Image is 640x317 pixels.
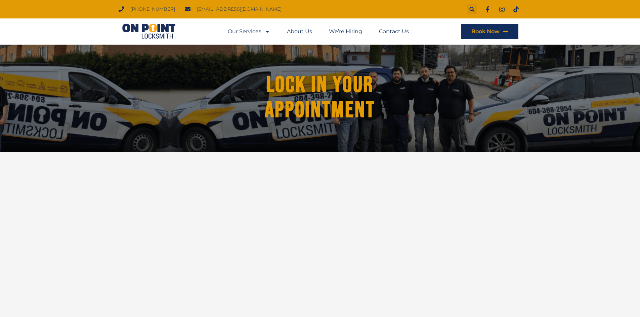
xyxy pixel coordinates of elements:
span: [EMAIL_ADDRESS][DOMAIN_NAME] [195,5,282,14]
a: Book Now [461,24,518,39]
a: Our Services [228,24,270,39]
a: Contact Us [379,24,409,39]
div: Search [467,4,477,14]
a: About Us [287,24,312,39]
h1: Lock in Your Appointment [243,72,397,123]
a: We’re Hiring [329,24,362,39]
nav: Menu [228,24,409,39]
span: [PHONE_NUMBER] [129,5,175,14]
span: Book Now [471,29,500,34]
